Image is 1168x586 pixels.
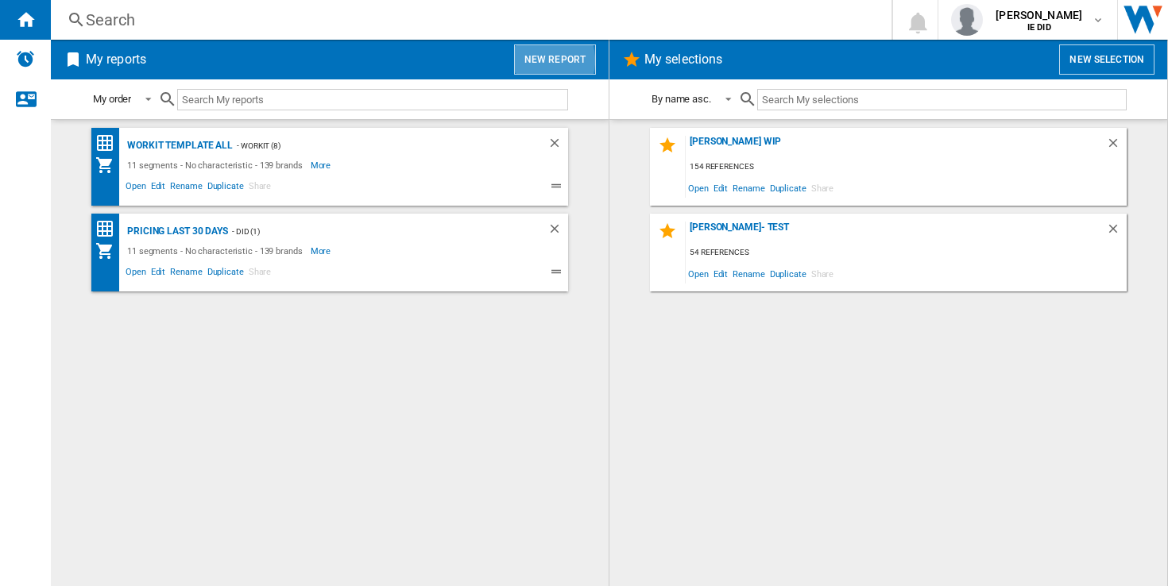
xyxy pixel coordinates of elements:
[16,49,35,68] img: alerts-logo.svg
[1106,136,1127,157] div: Delete
[168,179,204,198] span: Rename
[1059,44,1154,75] button: New selection
[641,44,725,75] h2: My selections
[123,156,311,175] div: 11 segments - No characteristic - 139 brands
[809,263,837,284] span: Share
[233,136,516,156] div: - Workit (8)
[1027,22,1051,33] b: IE DID
[686,177,711,199] span: Open
[93,93,131,105] div: My order
[95,156,123,175] div: My Assortment
[809,177,837,199] span: Share
[711,263,731,284] span: Edit
[311,156,334,175] span: More
[996,7,1082,23] span: [PERSON_NAME]
[123,136,233,156] div: Workit Template All
[768,177,809,199] span: Duplicate
[652,93,711,105] div: By name asc.
[149,179,168,198] span: Edit
[711,177,731,199] span: Edit
[246,264,274,283] span: Share
[547,222,568,241] div: Delete
[757,89,1127,110] input: Search My selections
[83,44,149,75] h2: My reports
[149,264,168,283] span: Edit
[205,264,246,283] span: Duplicate
[686,136,1106,157] div: [PERSON_NAME] WIP
[514,44,596,75] button: New report
[95,133,123,153] div: Price Matrix
[311,241,334,260] span: More
[168,264,204,283] span: Rename
[123,179,149,198] span: Open
[686,263,711,284] span: Open
[686,243,1127,263] div: 54 references
[123,264,149,283] span: Open
[177,89,568,110] input: Search My reports
[768,263,809,284] span: Duplicate
[951,4,983,36] img: profile.jpg
[95,241,123,260] div: My Assortment
[686,222,1106,243] div: [PERSON_NAME]- Test
[123,241,311,260] div: 11 segments - No characteristic - 139 brands
[547,136,568,156] div: Delete
[95,219,123,239] div: Price Matrix
[86,9,850,31] div: Search
[123,222,228,241] div: Pricing Last 30 days
[730,177,767,199] span: Rename
[228,222,516,241] div: - DID (1)
[686,157,1127,177] div: 154 references
[1106,222,1127,243] div: Delete
[246,179,274,198] span: Share
[730,263,767,284] span: Rename
[205,179,246,198] span: Duplicate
